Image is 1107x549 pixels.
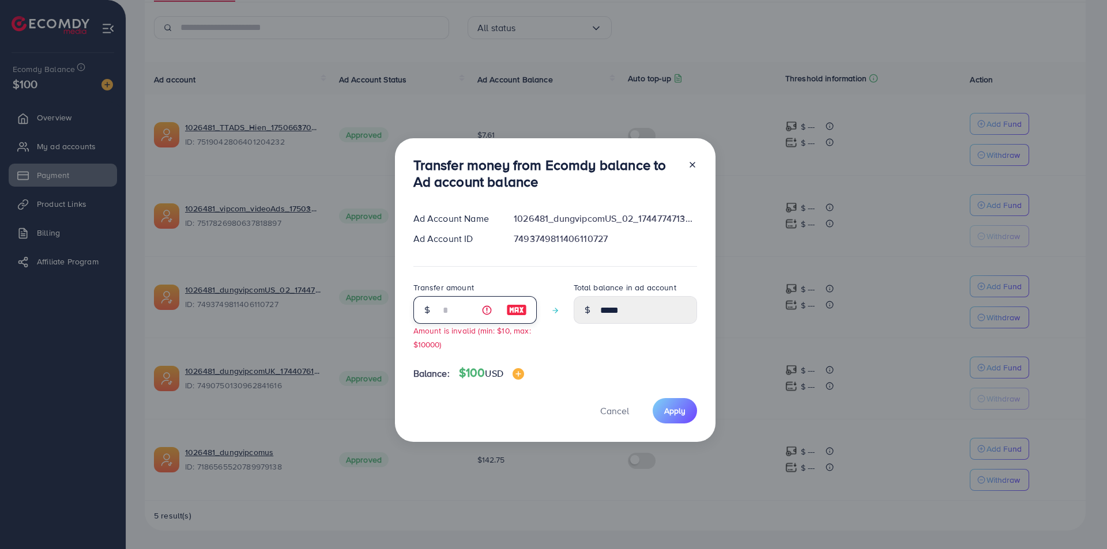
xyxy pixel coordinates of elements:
[404,212,505,225] div: Ad Account Name
[664,405,686,417] span: Apply
[574,282,676,293] label: Total balance in ad account
[586,398,643,423] button: Cancel
[504,212,706,225] div: 1026481_dungvipcomUS_02_1744774713900
[653,398,697,423] button: Apply
[413,325,531,349] small: Amount is invalid (min: $10, max: $10000)
[506,303,527,317] img: image
[1058,497,1098,540] iframe: Chat
[413,367,450,380] span: Balance:
[600,404,629,417] span: Cancel
[459,366,524,380] h4: $100
[413,282,474,293] label: Transfer amount
[513,368,524,380] img: image
[485,367,503,380] span: USD
[404,232,505,245] div: Ad Account ID
[504,232,706,245] div: 7493749811406110727
[413,157,679,190] h3: Transfer money from Ecomdy balance to Ad account balance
